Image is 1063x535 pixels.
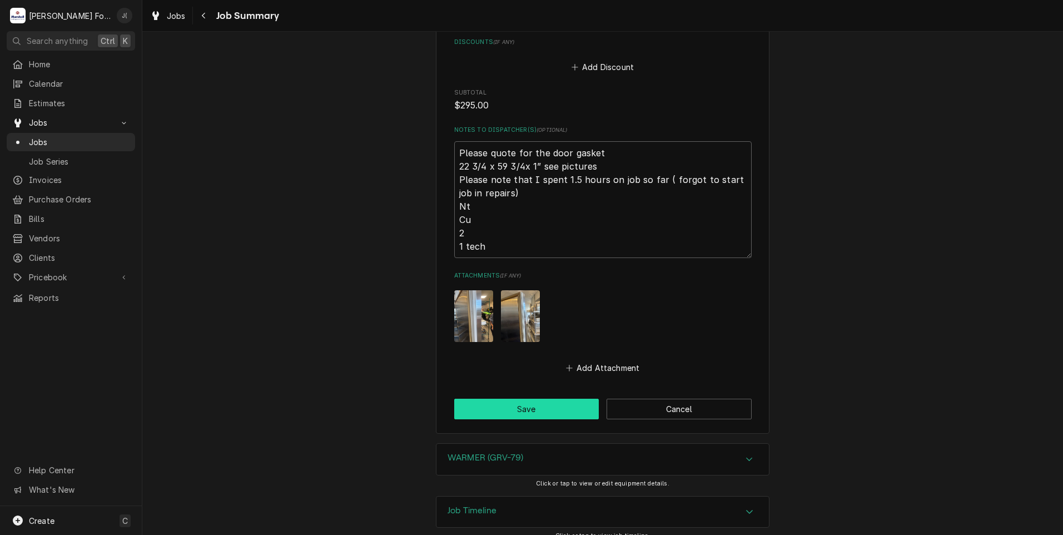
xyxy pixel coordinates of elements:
img: peLzuRV2QgiyZXFLPZIr [454,290,493,342]
textarea: Please quote for the door gasket 22 3/4 x 59 3/4x 1” see pictures Please note that I spent 1.5 ho... [454,141,752,258]
span: Pricebook [29,271,113,283]
a: Jobs [146,7,190,25]
span: Jobs [167,10,186,22]
span: Vendors [29,232,130,244]
a: Bills [7,210,135,228]
span: Ctrl [101,35,115,47]
span: Reports [29,292,130,304]
a: Reports [7,289,135,307]
div: [PERSON_NAME] Food Equipment Service [29,10,111,22]
div: Marshall Food Equipment Service's Avatar [10,8,26,23]
div: Accordion Header [436,444,769,475]
div: Button Group Row [454,399,752,419]
span: Invoices [29,174,130,186]
a: Go to Help Center [7,461,135,479]
label: Attachments [454,271,752,280]
span: Home [29,58,130,70]
span: Subtotal [454,88,752,97]
span: Clients [29,252,130,264]
a: Calendar [7,75,135,93]
span: ( if any ) [500,273,521,279]
span: Subtotal [454,99,752,112]
div: Accordion Header [436,497,769,528]
span: ( optional ) [537,127,568,133]
button: Add Discount [569,59,635,75]
span: Job Summary [213,8,280,23]
span: What's New [29,484,128,496]
a: Go to Jobs [7,113,135,132]
a: Job Series [7,152,135,171]
label: Notes to Dispatcher(s) [454,126,752,135]
div: Attachments [454,271,752,375]
span: Jobs [29,136,130,148]
div: WARMER (GRV-79) [436,443,769,475]
span: ( if any ) [493,39,514,45]
span: Estimates [29,97,130,109]
span: Job Series [29,156,130,167]
button: Search anythingCtrlK [7,31,135,51]
a: Estimates [7,94,135,112]
div: Notes to Dispatcher(s) [454,126,752,257]
button: Cancel [607,399,752,419]
span: Jobs [29,117,113,128]
div: Job Timeline [436,496,769,528]
span: Click or tap to view or edit equipment details. [536,480,669,487]
h3: WARMER (GRV-79) [448,453,523,463]
img: 64kU0gASUOSQvig4QAex [501,290,540,342]
span: Create [29,516,54,526]
div: M [10,8,26,23]
span: Bills [29,213,130,225]
a: Clients [7,249,135,267]
button: Accordion Details Expand Trigger [436,497,769,528]
button: Add Attachment [564,360,642,375]
span: C [122,515,128,527]
span: K [123,35,128,47]
label: Discounts [454,38,752,47]
a: Go to Pricebook [7,268,135,286]
a: Purchase Orders [7,190,135,209]
div: J( [117,8,132,23]
span: Calendar [29,78,130,90]
div: Discounts [454,38,752,75]
a: Jobs [7,133,135,151]
a: Home [7,55,135,73]
a: Invoices [7,171,135,189]
span: Help Center [29,464,128,476]
a: Go to What's New [7,480,135,499]
span: Search anything [27,35,88,47]
h3: Job Timeline [448,506,496,516]
a: Vendors [7,229,135,247]
span: Purchase Orders [29,194,130,205]
span: $295.00 [454,100,489,111]
button: Accordion Details Expand Trigger [436,444,769,475]
div: Jeff Debigare (109)'s Avatar [117,8,132,23]
div: Subtotal [454,88,752,112]
button: Navigate back [195,7,213,24]
button: Save [454,399,599,419]
div: Button Group [454,399,752,419]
